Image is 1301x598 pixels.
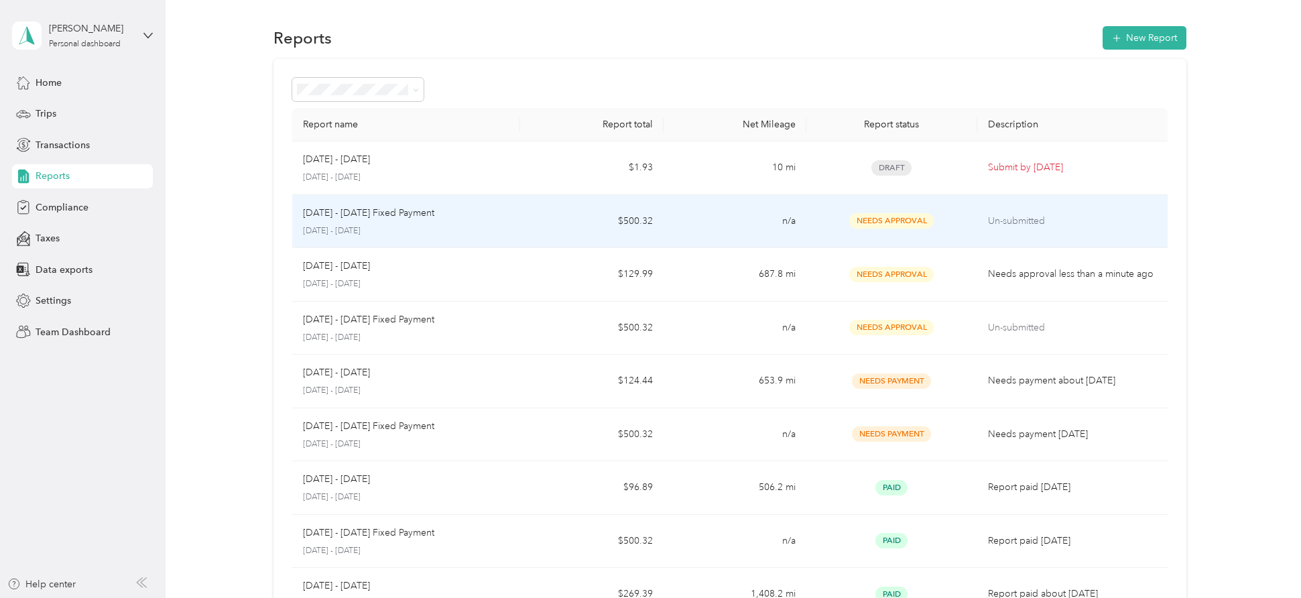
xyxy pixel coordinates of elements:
td: 506.2 mi [664,461,806,515]
td: $1.93 [520,141,663,195]
td: $96.89 [520,461,663,515]
span: Draft [871,160,912,176]
span: Paid [875,480,908,495]
p: Submit by [DATE] [988,160,1157,175]
td: $500.32 [520,195,663,249]
td: 653.9 mi [664,355,806,408]
p: Report paid [DATE] [988,480,1157,495]
div: Report status [817,119,967,130]
button: New Report [1103,26,1186,50]
span: Team Dashboard [36,325,111,339]
td: 687.8 mi [664,248,806,302]
p: [DATE] - [DATE] [303,438,510,451]
span: Data exports [36,263,92,277]
span: Home [36,76,62,90]
th: Report total [520,108,663,141]
span: Needs Approval [849,213,934,229]
td: $500.32 [520,302,663,355]
p: [DATE] - [DATE] Fixed Payment [303,526,434,540]
td: $500.32 [520,408,663,462]
p: Needs approval less than a minute ago [988,267,1157,282]
div: [PERSON_NAME] [49,21,133,36]
p: [DATE] - [DATE] [303,579,370,593]
p: Needs payment [DATE] [988,427,1157,442]
span: Compliance [36,200,88,215]
p: [DATE] - [DATE] [303,545,510,557]
p: [DATE] - [DATE] Fixed Payment [303,419,434,434]
span: Needs Payment [852,426,931,442]
span: Settings [36,294,71,308]
p: [DATE] - [DATE] [303,491,510,503]
p: [DATE] - [DATE] [303,365,370,380]
td: $500.32 [520,515,663,569]
span: Reports [36,169,70,183]
td: $124.44 [520,355,663,408]
p: [DATE] - [DATE] Fixed Payment [303,206,434,221]
td: n/a [664,195,806,249]
span: Taxes [36,231,60,245]
h1: Reports [273,31,332,45]
td: n/a [664,515,806,569]
p: [DATE] - [DATE] [303,385,510,397]
iframe: Everlance-gr Chat Button Frame [1226,523,1301,598]
td: n/a [664,302,806,355]
p: [DATE] - [DATE] [303,332,510,344]
p: [DATE] - [DATE] [303,259,370,274]
p: Needs payment about [DATE] [988,373,1157,388]
div: Personal dashboard [49,40,121,48]
p: Report paid [DATE] [988,534,1157,548]
span: Needs Approval [849,267,934,282]
span: Needs Approval [849,320,934,335]
td: n/a [664,408,806,462]
p: [DATE] - [DATE] [303,278,510,290]
p: [DATE] - [DATE] [303,172,510,184]
button: Help center [7,577,76,591]
p: [DATE] - [DATE] Fixed Payment [303,312,434,327]
span: Paid [875,533,908,548]
p: [DATE] - [DATE] [303,472,370,487]
th: Net Mileage [664,108,806,141]
span: Trips [36,107,56,121]
span: Needs Payment [852,373,931,389]
span: Transactions [36,138,90,152]
td: 10 mi [664,141,806,195]
p: Un-submitted [988,320,1157,335]
td: $129.99 [520,248,663,302]
p: Un-submitted [988,214,1157,229]
th: Report name [292,108,521,141]
p: [DATE] - [DATE] [303,225,510,237]
th: Description [977,108,1168,141]
p: [DATE] - [DATE] [303,152,370,167]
